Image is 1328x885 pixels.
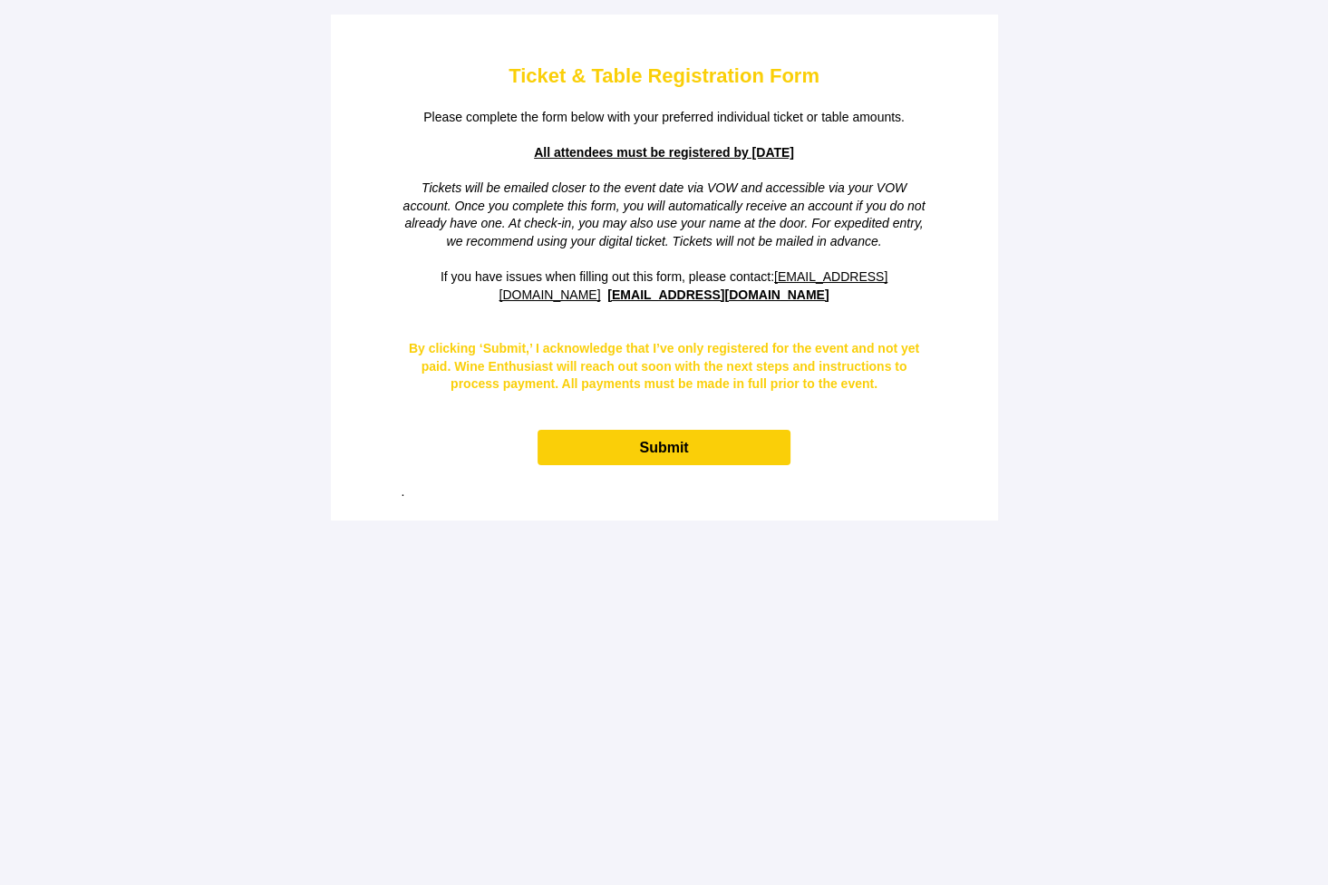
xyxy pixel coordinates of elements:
[538,430,790,465] a: Submit
[639,440,688,455] span: Submit
[534,145,794,160] strong: All attendees must be registered by [DATE]
[771,269,774,284] span: :
[441,269,887,302] span: If you have issues when filling out this form, please contact
[423,110,905,124] span: Please complete the form below with your preferred individual ticket or table amounts.
[409,341,919,391] span: By clicking ‘Submit,’ I acknowledge that I’ve only registered for the event and not yet paid. Win...
[509,64,819,87] strong: Ticket & Table Registration Form
[402,483,927,501] p: .
[499,269,887,302] a: [EMAIL_ADDRESS][DOMAIN_NAME]
[403,180,926,248] em: Tickets will be emailed closer to the event date via VOW and accessible via your VOW account. Onc...
[607,287,829,302] a: [EMAIL_ADDRESS][DOMAIN_NAME]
